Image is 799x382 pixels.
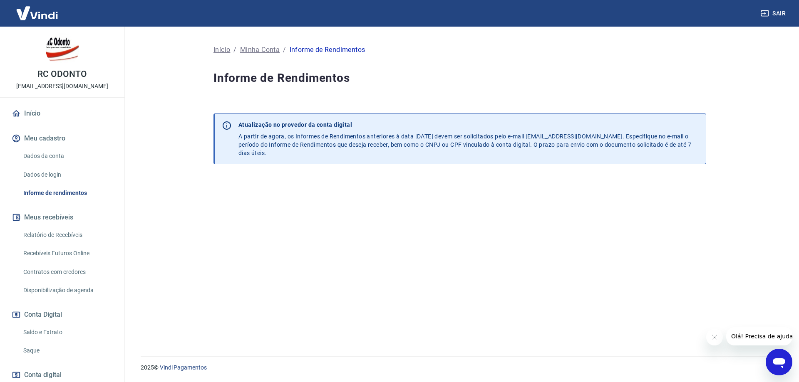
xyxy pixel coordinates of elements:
[238,121,352,128] strong: Atualização no provedor da conta digital
[213,70,706,86] h4: Informe de Rendimentos
[10,104,114,123] a: Início
[238,121,699,157] p: A partir de agora, os Informes de Rendimentos anteriores à data [DATE] devem ser solicitados pelo...
[141,363,779,372] p: 2025 ©
[20,245,114,262] a: Recebíveis Futuros Online
[20,227,114,244] a: Relatório de Recebíveis
[20,264,114,281] a: Contratos com credores
[759,6,789,21] button: Sair
[16,82,108,91] p: [EMAIL_ADDRESS][DOMAIN_NAME]
[240,45,280,55] a: Minha Conta
[233,45,236,55] p: /
[10,306,114,324] button: Conta Digital
[5,6,70,12] span: Olá! Precisa de ajuda?
[46,33,79,67] img: 49cea3ed-fb81-459c-9363-e7554c74c361.jpeg
[20,148,114,165] a: Dados da conta
[726,327,792,345] iframe: Mensagem da empresa
[213,45,230,55] a: Início
[766,349,792,375] iframe: Botão para abrir a janela de mensagens
[20,342,114,359] a: Saque
[20,324,114,341] a: Saldo e Extrato
[283,45,286,55] p: /
[10,208,114,227] button: Meus recebíveis
[20,282,114,299] a: Disponibilização de agenda
[10,0,64,26] img: Vindi
[290,45,365,55] div: Informe de Rendimentos
[10,129,114,148] button: Meu cadastro
[24,369,62,381] span: Conta digital
[20,185,114,202] a: Informe de rendimentos
[526,133,623,140] u: [EMAIL_ADDRESS][DOMAIN_NAME]
[160,364,207,371] a: Vindi Pagamentos
[20,166,114,183] a: Dados de login
[706,329,723,345] iframe: Fechar mensagem
[37,70,87,79] p: RC ODONTO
